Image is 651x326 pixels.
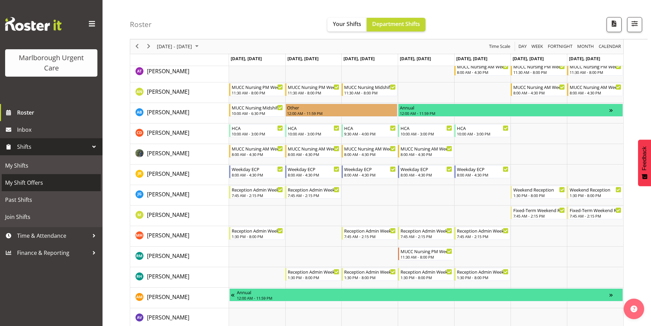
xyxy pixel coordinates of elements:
div: 11:30 AM - 8:00 PM [513,69,565,75]
div: Gloria Varghese"s event - MUCC Nursing AM Weekday Begin From Thursday, October 16, 2025 at 8:00:0... [398,145,454,158]
div: 8:00 AM - 4:30 PM [401,152,452,157]
td: Rachel Murphy resource [130,247,229,267]
a: [PERSON_NAME] [147,252,189,260]
div: MUCC Nursing Midshift [344,83,396,90]
span: [PERSON_NAME] [147,170,189,178]
td: Alysia Newman-Woods resource [130,82,229,103]
div: Rochelle Harris"s event - Reception Admin Weekday PM Begin From Friday, October 17, 2025 at 1:30:... [455,268,510,281]
span: Feedback [641,146,648,170]
div: 11:30 AM - 8:00 PM [232,90,283,95]
div: 11:30 AM - 8:00 PM [288,90,339,95]
td: Margie Vuto resource [130,206,229,226]
td: Andrew Brooks resource [130,103,229,123]
button: Timeline Month [576,42,595,51]
div: 8:00 AM - 4:30 PM [513,90,565,95]
div: 1:30 PM - 8:00 PM [457,275,508,280]
div: October 13 - 19, 2025 [154,39,203,54]
div: Fixed-Term Weekend Reception [570,207,621,213]
div: Rochelle Harris"s event - Reception Admin Weekday PM Begin From Tuesday, October 14, 2025 at 1:30... [285,268,341,281]
div: Weekend Reception [570,186,621,193]
div: Jacinta Rangi"s event - Weekday ECP Begin From Tuesday, October 14, 2025 at 8:00:00 AM GMT+13:00 ... [285,165,341,178]
span: [DATE], [DATE] [569,55,600,62]
span: [DATE], [DATE] [513,55,544,62]
td: Rochelle Harris resource [130,267,229,288]
div: MUCC Nursing PM Weekends [570,63,621,70]
div: Weekday ECP [288,166,339,172]
div: MUCC Nursing PM Weekends [513,63,565,70]
span: [PERSON_NAME] [147,211,189,219]
button: Fortnight [547,42,574,51]
span: [PERSON_NAME] [147,149,189,157]
div: 7:45 AM - 2:15 PM [401,234,452,239]
td: Josephine Godinez resource [130,185,229,206]
div: Other [287,104,396,111]
div: MUCC Nursing PM Weekday [401,248,452,255]
div: Gloria Varghese"s event - MUCC Nursing AM Weekday Begin From Monday, October 13, 2025 at 8:00:00 ... [229,145,285,158]
a: [PERSON_NAME] [147,313,189,322]
div: Josephine Godinez"s event - Reception Admin Weekday AM Begin From Tuesday, October 14, 2025 at 7:... [285,186,341,199]
div: 7:45 AM - 2:15 PM [513,213,565,219]
div: Andrew Brooks"s event - Other Begin From Tuesday, October 14, 2025 at 12:00:00 AM GMT+13:00 Ends ... [285,104,397,117]
button: Next [144,42,153,51]
div: 12:00 AM - 11:59 PM [237,295,609,301]
div: 11:30 AM - 8:00 PM [401,254,452,260]
div: 7:45 AM - 2:15 PM [570,213,621,219]
div: Annual [237,289,609,296]
div: 10:00 AM - 6:30 PM [232,110,283,116]
div: MUCC Nursing PM Weekday [232,83,283,90]
div: 8:00 AM - 4:30 PM [401,172,452,178]
span: [PERSON_NAME] [147,88,189,95]
div: Cordelia Davies"s event - HCA Begin From Thursday, October 16, 2025 at 10:00:00 AM GMT+13:00 Ends... [398,124,454,137]
a: [PERSON_NAME] [147,231,189,239]
div: Weekend Reception [513,186,565,193]
div: 8:00 AM - 4:30 PM [344,152,396,157]
div: 11:30 AM - 8:00 PM [570,69,621,75]
div: Alysia Newman-Woods"s event - MUCC Nursing Midshift Begin From Wednesday, October 15, 2025 at 11:... [342,83,397,96]
div: Jacinta Rangi"s event - Weekday ECP Begin From Friday, October 17, 2025 at 8:00:00 AM GMT+13:00 E... [455,165,510,178]
div: Reception Admin Weekday PM [232,227,283,234]
a: [PERSON_NAME] [147,190,189,198]
div: 8:00 AM - 4:30 PM [344,172,396,178]
div: Alexandra Madigan"s event - Annual Begin From Friday, October 10, 2025 at 12:00:00 AM GMT+13:00 E... [229,288,623,301]
a: [PERSON_NAME] [147,170,189,178]
div: Josephine Godinez"s event - Weekend Reception Begin From Saturday, October 18, 2025 at 1:30:00 PM... [511,186,567,199]
div: 10:00 AM - 3:00 PM [401,131,452,136]
div: Weekday ECP [232,166,283,172]
div: 1:30 PM - 8:00 PM [513,193,565,198]
div: Margie Vuto"s event - Fixed-Term Weekend Reception Begin From Sunday, October 19, 2025 at 7:45:00... [567,206,623,219]
td: Agnes Tyson resource [130,62,229,82]
div: Reception Admin Weekday PM [457,268,508,275]
td: Cordelia Davies resource [130,123,229,144]
span: [PERSON_NAME] [147,129,189,136]
div: Andrew Brooks"s event - MUCC Nursing Midshift Begin From Monday, October 13, 2025 at 10:00:00 AM ... [229,104,285,117]
button: Month [598,42,622,51]
div: Rochelle Harris"s event - Reception Admin Weekday PM Begin From Thursday, October 16, 2025 at 1:3... [398,268,454,281]
button: Your Shifts [327,18,367,31]
div: Alysia Newman-Woods"s event - MUCC Nursing PM Weekday Begin From Tuesday, October 14, 2025 at 11:... [285,83,341,96]
button: Timeline Day [517,42,528,51]
div: 10:00 AM - 3:00 PM [232,131,283,136]
span: [PERSON_NAME] [147,293,189,301]
span: [DATE] - [DATE] [156,42,193,51]
div: Reception Admin Weekday PM [344,268,396,275]
div: HCA [401,125,452,131]
span: [DATE], [DATE] [287,55,318,62]
div: HCA [288,125,339,131]
span: [DATE], [DATE] [343,55,375,62]
span: Time & Attendance [17,231,89,241]
div: HCA [344,125,396,131]
div: 8:00 AM - 4:30 PM [457,172,508,178]
div: MUCC Nursing AM Weekday [344,145,396,152]
td: Gloria Varghese resource [130,144,229,165]
span: [PERSON_NAME] [147,273,189,280]
div: 7:45 AM - 2:15 PM [288,193,339,198]
span: Roster [17,107,99,118]
span: Your Shifts [333,20,361,28]
div: Margret Hall"s event - Reception Admin Weekday AM Begin From Friday, October 17, 2025 at 7:45:00 ... [455,227,510,240]
div: MUCC Nursing AM Weekday [457,63,508,70]
div: Reception Admin Weekday PM [401,268,452,275]
div: MUCC Nursing AM Weekends [513,83,565,90]
div: HCA [457,125,508,131]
